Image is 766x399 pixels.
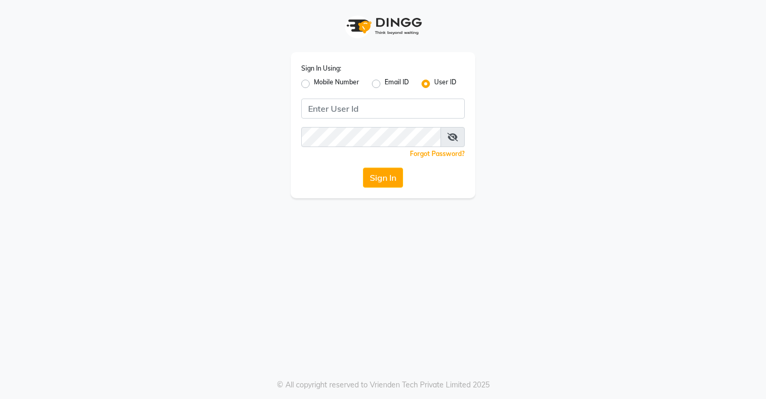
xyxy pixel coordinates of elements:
img: logo1.svg [341,11,425,42]
input: Username [301,99,465,119]
a: Forgot Password? [410,150,465,158]
button: Sign In [363,168,403,188]
label: User ID [434,77,456,90]
input: Username [301,127,441,147]
label: Email ID [385,77,409,90]
label: Sign In Using: [301,64,341,73]
label: Mobile Number [314,77,359,90]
